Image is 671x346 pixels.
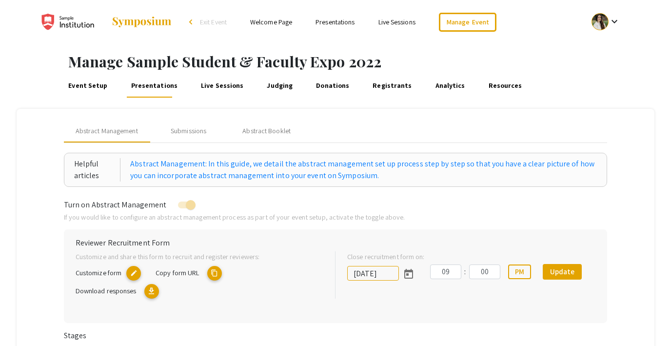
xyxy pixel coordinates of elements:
a: Manage Event [439,13,496,32]
span: Copy form URL [156,268,199,277]
label: Close recruitment form on: [347,251,425,262]
a: Presentations [316,18,355,26]
a: Registrants [371,74,414,98]
button: Update [543,264,582,280]
a: Live Sessions [199,74,245,98]
p: If you would like to configure an abstract management process as part of your event setup, activa... [64,212,608,223]
p: Customize and share this form to recruit and register reviewers: [76,251,319,262]
input: Minutes [469,265,500,279]
input: Hours [430,265,461,279]
div: arrow_back_ios [189,19,195,25]
h1: Manage Sample Student & Faculty Expo 2022 [68,53,671,70]
div: Abstract Booklet [242,126,291,136]
mat-icon: Expand account dropdown [609,16,620,27]
a: Analytics [434,74,467,98]
img: Symposium by ForagerOne [111,16,172,28]
img: Sample Student & Faculty Expo 2022 [40,10,101,34]
button: Open calendar [399,264,418,284]
a: Live Sessions [378,18,415,26]
span: Turn on Abstract Management [64,200,167,210]
mat-icon: Export responses [144,284,159,299]
a: Abstract Management: In this guide, we detail the abstract management set up process step by step... [130,158,597,182]
mat-icon: copy URL [126,266,141,281]
a: Resources [487,74,524,98]
mat-icon: copy URL [207,266,222,281]
a: Judging [265,74,295,98]
a: Presentations [129,74,179,98]
a: Donations [315,74,351,98]
button: PM [508,265,531,279]
button: Expand account dropdown [581,11,631,33]
h6: Reviewer Recruitment Form [76,238,596,247]
span: Customize form [76,268,121,277]
span: Abstract Management [76,126,138,136]
a: Welcome Page [250,18,292,26]
iframe: Chat [7,302,41,339]
a: Sample Student & Faculty Expo 2022 [40,10,172,34]
div: Helpful articles [74,158,120,182]
span: Exit Event [200,18,227,26]
div: : [461,266,469,278]
a: Event Setup [67,74,109,98]
div: Submissions [171,126,206,136]
span: Download responses [76,286,137,295]
h6: Stages [64,331,608,340]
